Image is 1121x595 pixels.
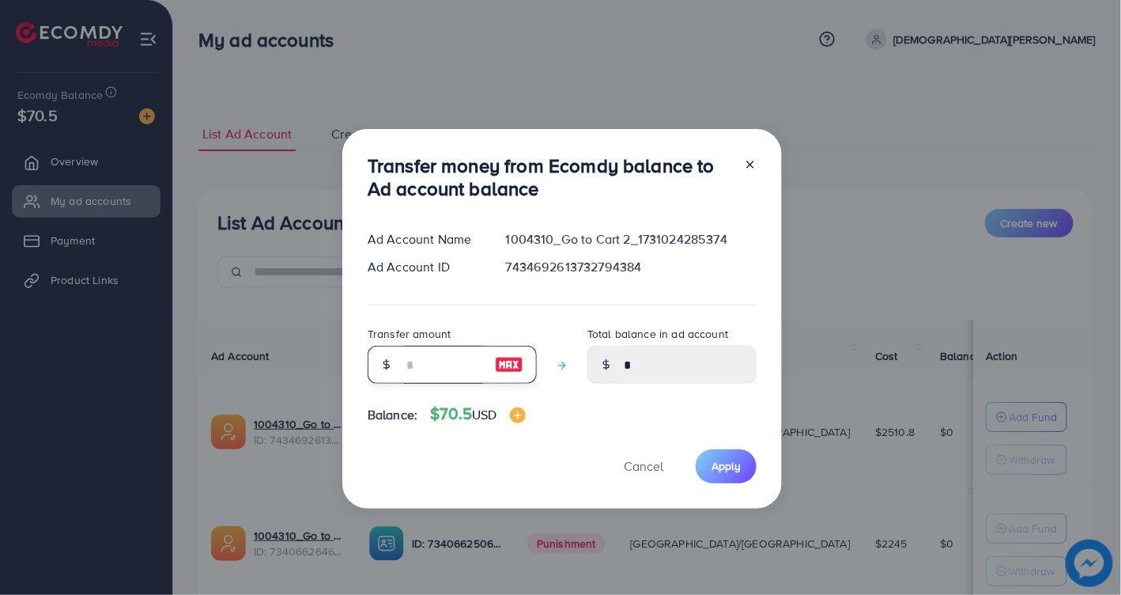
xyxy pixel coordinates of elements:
div: Ad Account ID [355,258,493,276]
span: USD [472,406,496,423]
button: Apply [696,449,757,483]
label: Total balance in ad account [587,326,728,342]
h3: Transfer money from Ecomdy balance to Ad account balance [368,154,731,200]
button: Cancel [604,449,683,483]
span: Cancel [624,457,663,475]
h4: $70.5 [430,404,525,424]
span: Balance: [368,406,417,424]
span: Apply [711,458,741,474]
div: Ad Account Name [355,230,493,248]
label: Transfer amount [368,326,451,342]
div: 1004310_Go to Cart 2_1731024285374 [493,230,769,248]
div: 7434692613732794384 [493,258,769,276]
img: image [510,407,526,423]
img: image [495,355,523,374]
